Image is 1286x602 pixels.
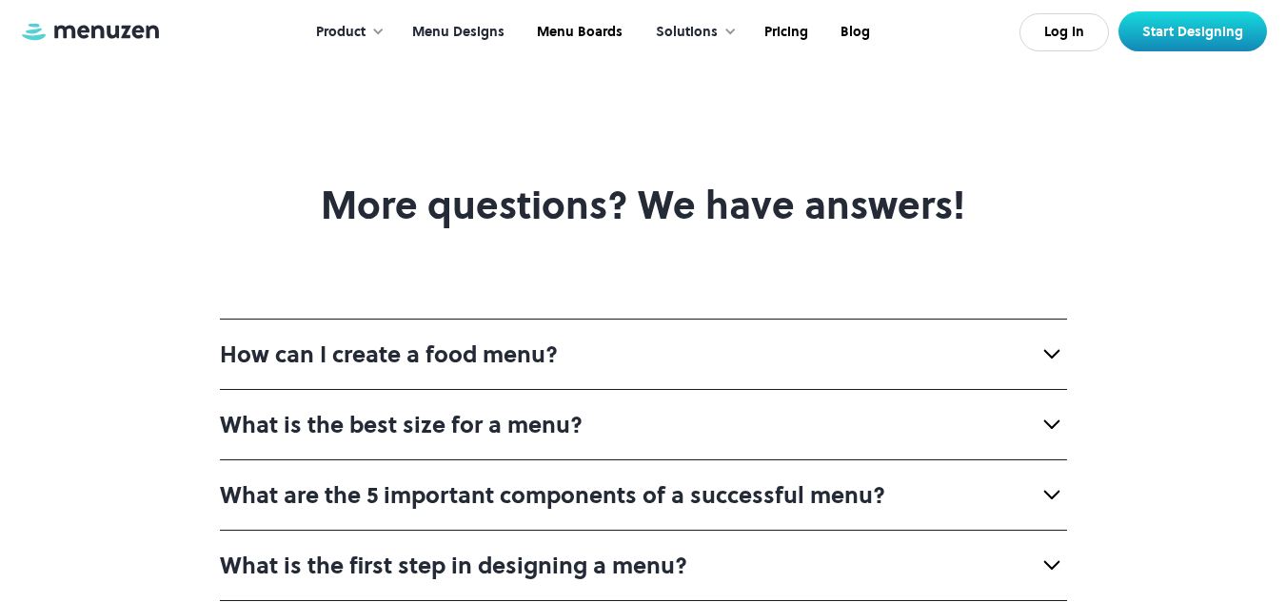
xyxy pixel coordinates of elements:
strong: What is the first step in designing a menu? [220,550,687,581]
strong: What are the 5 important components of a successful menu? [220,479,885,511]
div: Product [316,22,366,43]
strong: How can I create a food menu? [220,339,558,370]
strong: What is the best size for a menu? [220,409,583,440]
div: Solutions [656,22,718,43]
a: Menu Designs [394,3,519,62]
a: Log In [1019,13,1109,51]
a: Pricing [746,3,822,62]
h2: More questions? We have answers! [19,183,1267,228]
div: Product [297,3,394,62]
a: Menu Boards [519,3,637,62]
a: Blog [822,3,884,62]
a: Start Designing [1118,11,1267,51]
div: Solutions [637,3,746,62]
